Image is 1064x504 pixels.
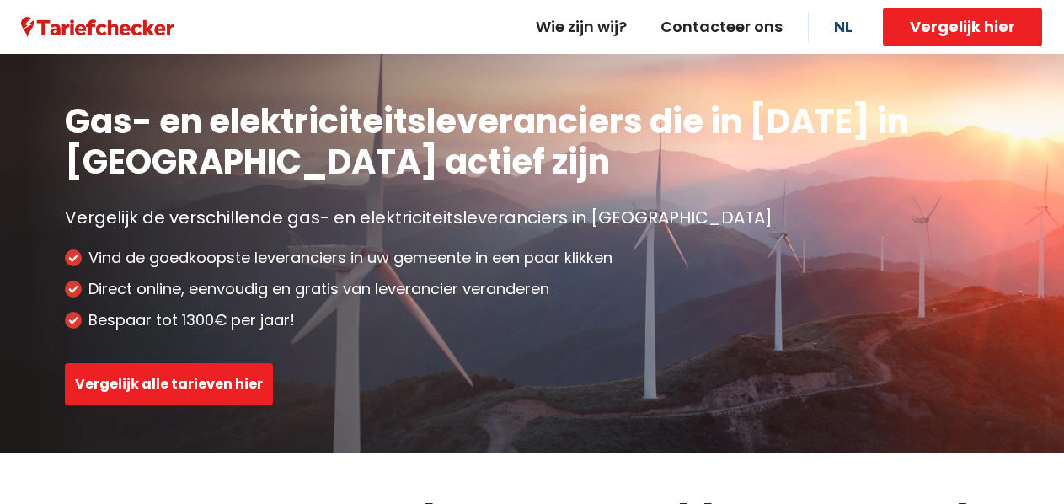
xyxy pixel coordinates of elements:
li: Direct online, eenvoudig en gratis van leverancier veranderen [65,280,1000,298]
a: Tariefchecker [21,16,174,38]
h1: Gas- en elektriciteitsleveranciers die in [DATE] in [GEOGRAPHIC_DATA] actief zijn [65,101,1000,182]
li: Bespaar tot 1300€ per jaar! [65,311,1000,330]
p: Vergelijk de verschillende gas- en elektriciteitsleveranciers in [GEOGRAPHIC_DATA] [65,207,1000,228]
button: Vergelijk alle tarieven hier [65,363,273,405]
li: Vind de goedkoopste leveranciers in uw gemeente in een paar klikken [65,249,1000,267]
button: Vergelijk hier [883,8,1042,46]
img: Tariefchecker logo [21,17,174,38]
